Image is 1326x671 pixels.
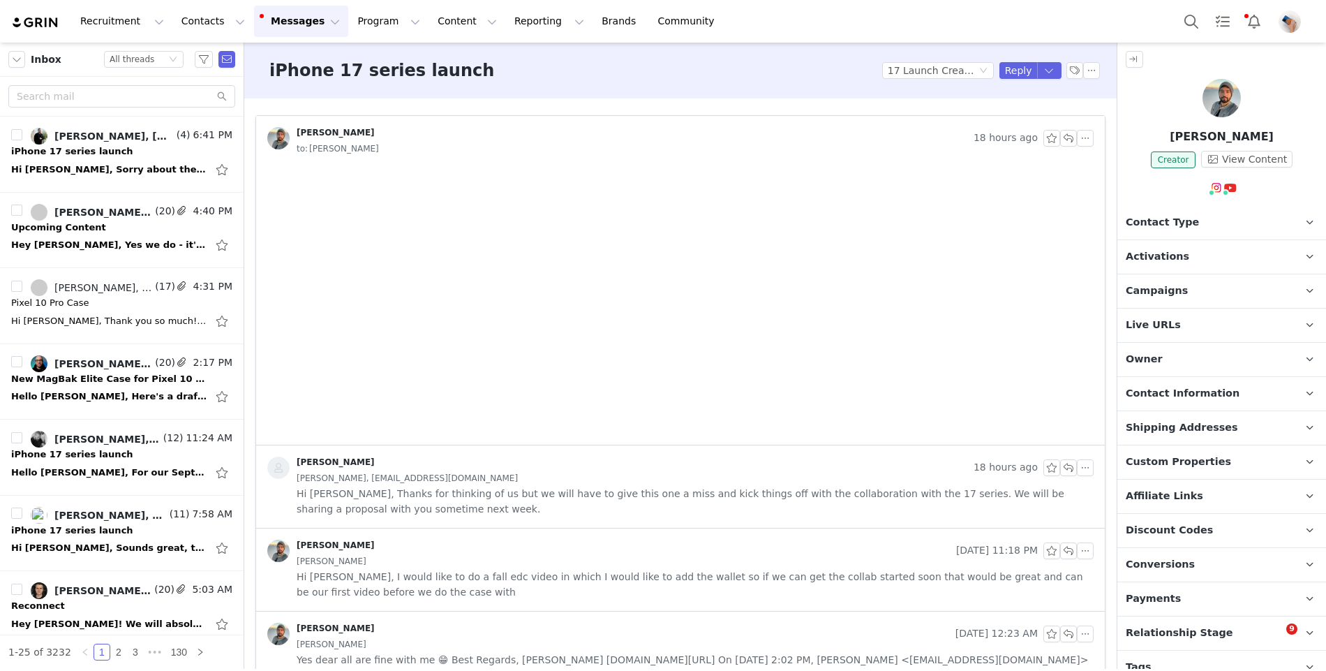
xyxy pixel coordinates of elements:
a: [PERSON_NAME] [PERSON_NAME], [PERSON_NAME] [31,204,152,221]
div: All threads [110,52,154,67]
span: Live URLs [1126,318,1181,333]
li: Previous Page [77,644,94,661]
img: 7e78db38-2c08-44ac-9455-6e0409c7d846.jpg [31,431,47,448]
a: 3 [128,644,143,660]
a: [PERSON_NAME], [PERSON_NAME] [31,128,174,145]
div: New MagBak Elite Case for Pixel 10 Pro / XL – Let's Collaborate! [11,372,207,386]
button: Messages [254,6,348,37]
span: Owner [1126,352,1163,367]
span: 9 [1286,624,1297,635]
span: (17) [152,279,175,294]
li: 1-25 of 3232 [8,644,71,661]
li: 3 [127,644,144,661]
span: Hi [PERSON_NAME], Thanks for thinking of us but we will have to give this one a miss and kick thi... [297,486,1094,517]
img: 7a043e49-c13d-400d-ac6c-68a8aea09f5f.jpg [1279,10,1301,33]
span: Campaigns [1126,283,1188,299]
button: Content [429,6,505,37]
i: icon: left [81,648,89,656]
img: instagram.svg [1211,182,1222,193]
div: [PERSON_NAME] [297,540,375,551]
div: [PERSON_NAME], [PERSON_NAME] [54,282,152,293]
div: [PERSON_NAME], [PERSON_NAME] [54,434,161,445]
div: Upcoming Content [11,221,106,235]
span: Inbox [31,52,61,67]
div: [PERSON_NAME] [297,623,375,634]
a: [PERSON_NAME], [PERSON_NAME] [31,279,152,296]
img: f9f86e15-50e5-4498-aad2-557f4b9f97fb.jpg [31,582,47,599]
span: Send Email [218,51,235,68]
span: Creator [1151,152,1196,168]
div: iPhone 17 series launch [11,524,133,538]
div: Hello Nadia, For our September collaboration, I'll be creating a distinct video. The two videos a... [11,466,207,480]
span: Relationship Stage [1126,626,1233,641]
a: [PERSON_NAME] [267,540,375,562]
div: Hi Nadia, Sounds great, thank you! On Sat, 30 Aug 2025, 02.45 Angie J <angiej@1lss.com> wrote: Hi... [11,541,207,555]
a: Brands [593,6,648,37]
i: icon: search [217,91,227,101]
span: Contact Information [1126,386,1239,401]
span: Conversions [1126,557,1195,573]
span: Contact Type [1126,215,1199,230]
button: Reporting [506,6,593,37]
li: Next 3 Pages [144,644,166,661]
span: (20) [152,204,175,219]
span: (20) [151,582,174,597]
a: [PERSON_NAME], [PERSON_NAME] [31,431,161,448]
span: [PERSON_NAME], [EMAIL_ADDRESS][DOMAIN_NAME] [297,471,518,486]
div: [PERSON_NAME] [PERSON_NAME], [PERSON_NAME] [54,207,152,218]
div: Hi Pete, Thank you so much! Kind regards, Nadia [11,314,207,328]
span: 18 hours ago [974,130,1038,147]
span: (20) [152,355,175,370]
div: Hello Nadia, Here's a draft for the Pixel 10 Pro XL First Impressions video. There are some littl... [11,390,207,404]
button: Program [349,6,429,37]
a: 1 [94,644,110,660]
div: Hey Nadia, Yes we do - it's currently scheduled for the 17th October. Would you be interested in ... [11,238,207,252]
span: Hi [PERSON_NAME], I would like to do a fall edc video in which I would like to add the wallet so ... [297,569,1094,600]
button: Reply [999,62,1038,79]
h3: iPhone 17 series launch [269,58,494,83]
i: icon: right [196,648,204,656]
img: 7f228169-0fbb-4a29-a216-db513b088619.jpg [267,127,290,149]
div: Reconnect [11,599,65,613]
a: Tasks [1207,6,1238,37]
iframe: Intercom live chat [1258,624,1291,657]
div: [PERSON_NAME], [PERSON_NAME], [PERSON_NAME] [54,585,151,596]
span: Custom Properties [1126,455,1231,470]
span: [DATE] 11:18 PM [956,543,1038,559]
div: [PERSON_NAME], [PERSON_NAME] [54,131,174,142]
a: [PERSON_NAME] [267,623,375,645]
img: placeholder-contacts.jpeg [267,457,290,479]
span: [DATE] 12:23 AM [955,626,1038,642]
a: Community [650,6,729,37]
div: [PERSON_NAME] [DATE] 11:18 PM[PERSON_NAME] Hi [PERSON_NAME], I would like to do a fall edc video ... [256,529,1105,611]
i: icon: down [169,55,177,65]
button: Notifications [1239,6,1269,37]
div: iPhone 17 series launch [11,448,133,462]
li: 130 [166,644,192,661]
div: [PERSON_NAME] 18 hours agoto:[PERSON_NAME] [256,116,1105,168]
img: Qasim Zafar [1202,79,1241,117]
a: 130 [167,644,191,660]
span: Activations [1126,249,1189,265]
a: [PERSON_NAME], [PERSON_NAME] [31,355,152,372]
a: 2 [111,644,126,660]
a: [PERSON_NAME], [PERSON_NAME], [PERSON_NAME] [31,582,151,599]
img: 1e18522a-0a36-4772-b2df-7bb0c5b84c30.jpg [31,507,47,524]
div: [PERSON_NAME] [297,457,375,468]
span: Payments [1126,591,1181,607]
div: Hey Nadia! We will absolutely make that adjustment. Being that it is a holiday weekend, please ex... [11,617,207,631]
img: grin logo [11,16,60,29]
img: 33886514-ba61-4be8-b940-aba382d94281.jpg [31,355,47,372]
button: Search [1176,6,1207,37]
a: [PERSON_NAME] [267,127,375,149]
div: iPhone 17 series launch [11,145,133,158]
div: 17 Launch Creator Email Blast [888,63,976,78]
span: Discount Codes [1126,523,1213,538]
li: 2 [110,644,127,661]
div: [PERSON_NAME], [PERSON_NAME] |flatlay‧lifestyle [54,510,167,521]
span: (12) [161,431,184,445]
div: [PERSON_NAME] [297,127,375,138]
input: Search mail [8,85,235,108]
